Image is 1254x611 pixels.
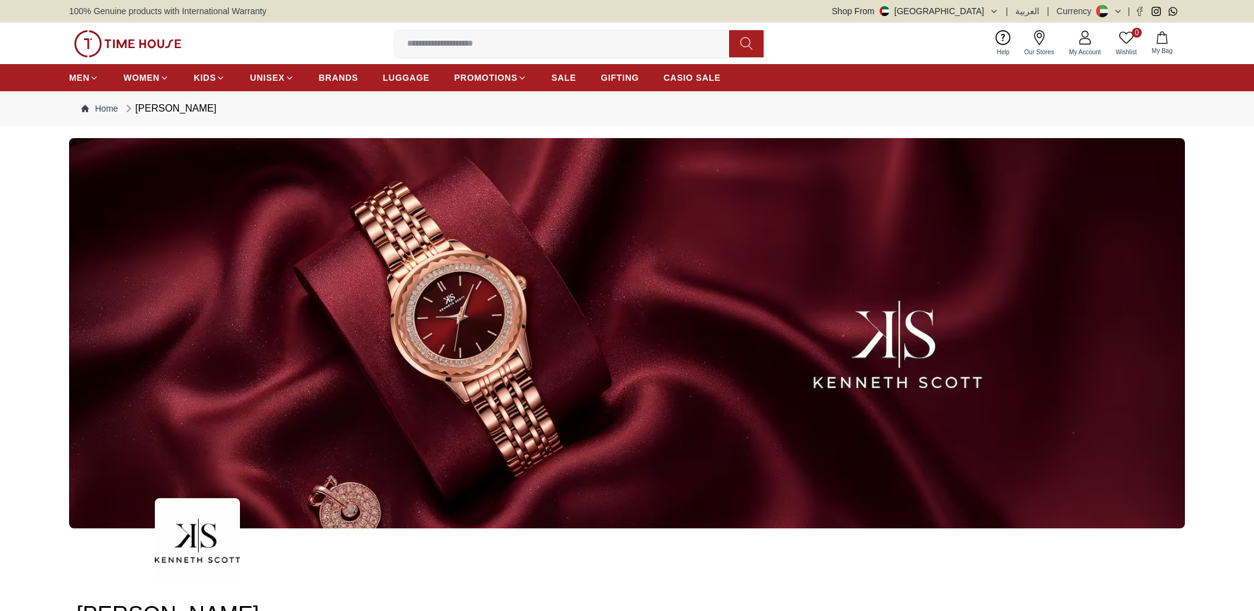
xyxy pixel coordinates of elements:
button: Shop From[GEOGRAPHIC_DATA] [832,5,999,17]
span: 100% Genuine products with International Warranty [69,5,266,17]
nav: Breadcrumb [69,91,1185,126]
span: Wishlist [1111,47,1142,57]
a: 0Wishlist [1108,28,1144,59]
a: Help [989,28,1017,59]
img: ... [155,498,240,583]
span: BRANDS [319,72,358,84]
a: CASIO SALE [664,67,721,89]
a: LUGGAGE [383,67,430,89]
a: SALE [551,67,576,89]
span: UNISEX [250,72,284,84]
span: GIFTING [601,72,639,84]
a: MEN [69,67,99,89]
span: Help [992,47,1015,57]
span: KIDS [194,72,216,84]
span: LUGGAGE [383,72,430,84]
a: Instagram [1152,7,1161,16]
img: ... [74,30,181,57]
div: Currency [1057,5,1097,17]
button: My Bag [1144,29,1180,58]
a: PROMOTIONS [454,67,527,89]
button: العربية [1015,5,1039,17]
span: | [1047,5,1049,17]
a: Facebook [1135,7,1144,16]
span: My Bag [1147,46,1178,55]
a: Whatsapp [1168,7,1178,16]
a: Our Stores [1017,28,1062,59]
span: | [1128,5,1130,17]
div: [PERSON_NAME] [123,101,217,116]
span: SALE [551,72,576,84]
span: MEN [69,72,89,84]
span: PROMOTIONS [454,72,518,84]
span: CASIO SALE [664,72,721,84]
img: United Arab Emirates [880,6,889,16]
span: | [1006,5,1009,17]
img: ... [69,138,1185,528]
span: Our Stores [1020,47,1059,57]
a: KIDS [194,67,225,89]
a: Home [81,102,118,115]
span: My Account [1064,47,1106,57]
span: 0 [1132,28,1142,38]
a: BRANDS [319,67,358,89]
a: UNISEX [250,67,294,89]
a: GIFTING [601,67,639,89]
span: WOMEN [123,72,160,84]
a: WOMEN [123,67,169,89]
